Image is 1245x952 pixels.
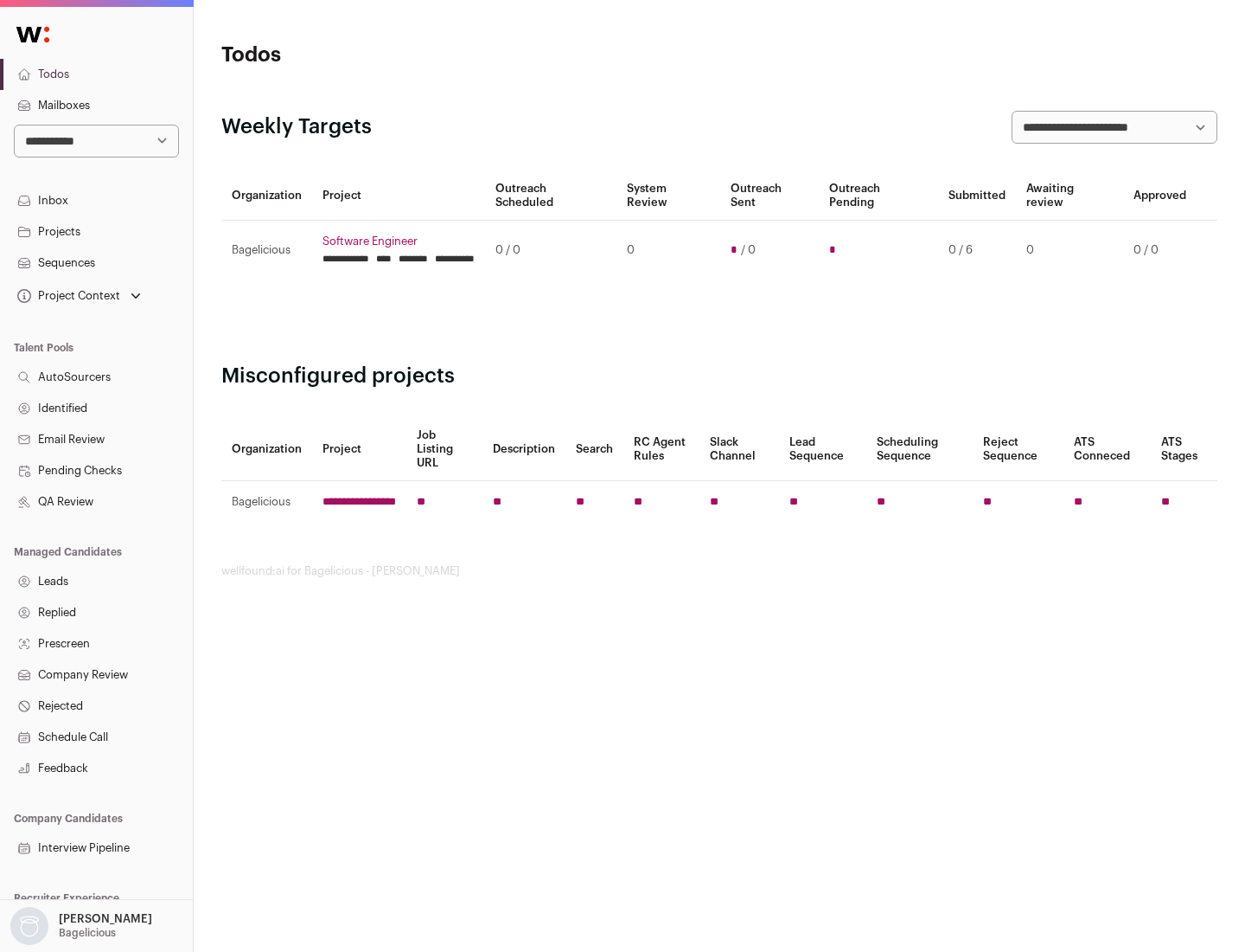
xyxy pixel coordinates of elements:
[14,284,144,308] button: Open dropdown
[221,363,1217,390] h2: Misconfigured projects
[699,418,779,481] th: Slack Channel
[485,171,616,221] th: Outreach Scheduled
[14,289,120,303] div: Project Context
[322,235,475,248] a: Software Engineer
[819,171,937,221] th: Outreach Pending
[741,243,756,257] span: / 0
[938,221,1016,280] td: 0 / 6
[10,907,48,945] img: nopic.png
[623,418,699,481] th: RC Agent Rules
[7,907,156,945] button: Open dropdown
[482,418,565,481] th: Description
[1016,171,1123,221] th: Awaiting review
[1016,221,1123,280] td: 0
[59,926,116,940] p: Bagelicious
[1123,221,1197,280] td: 0 / 0
[616,171,719,221] th: System Review
[312,171,485,221] th: Project
[938,171,1016,221] th: Submitted
[312,418,406,481] th: Project
[221,418,312,481] th: Organization
[221,42,553,69] h1: Todos
[1151,418,1217,481] th: ATS Stages
[720,171,820,221] th: Outreach Sent
[59,912,152,926] p: [PERSON_NAME]
[779,418,866,481] th: Lead Sequence
[221,171,312,221] th: Organization
[406,418,482,481] th: Job Listing URL
[1123,171,1197,221] th: Approved
[221,564,1217,578] footer: wellfound:ai for Bagelicious - [PERSON_NAME]
[221,113,372,141] h2: Weekly Targets
[221,481,312,524] td: Bagelicious
[1063,418,1150,481] th: ATS Conneced
[7,17,59,52] img: Wellfound
[616,221,719,280] td: 0
[565,418,623,481] th: Search
[866,418,973,481] th: Scheduling Sequence
[485,221,616,280] td: 0 / 0
[973,418,1064,481] th: Reject Sequence
[221,221,312,280] td: Bagelicious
